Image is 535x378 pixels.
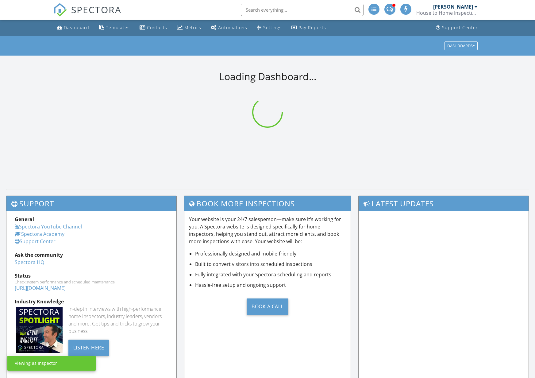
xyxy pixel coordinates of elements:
[15,223,82,230] a: Spectora YouTube Channel
[189,294,346,320] a: Book a Call
[189,216,346,245] p: Your website is your 24/7 salesperson—make sure it’s working for you. A Spectora website is desig...
[447,44,475,48] div: Dashboards
[195,271,346,278] li: Fully integrated with your Spectora scheduling and reports
[68,340,109,356] div: Listen Here
[195,260,346,268] li: Built to convert visitors into scheduled inspections
[15,279,168,284] div: Check system performance and scheduled maintenance.
[68,305,168,335] div: In-depth interviews with high-performance home inspectors, industry leaders, vendors and more. Ge...
[15,251,168,259] div: Ask the community
[68,344,109,351] a: Listen Here
[15,231,64,237] a: Spectora Academy
[15,238,56,245] a: Support Center
[445,41,478,50] button: Dashboards
[433,4,473,10] div: [PERSON_NAME]
[442,25,478,30] div: Support Center
[218,25,247,30] div: Automations
[15,216,34,223] strong: General
[433,22,480,33] a: Support Center
[53,3,67,17] img: The Best Home Inspection Software - Spectora
[15,285,66,291] a: [URL][DOMAIN_NAME]
[175,22,204,33] a: Metrics
[15,259,44,266] a: Spectora HQ
[15,298,168,305] div: Industry Knowledge
[16,307,63,353] img: Spectoraspolightmain
[147,25,167,30] div: Contacts
[184,25,201,30] div: Metrics
[247,298,288,315] div: Book a Call
[359,196,529,211] h3: Latest Updates
[416,10,478,16] div: House to Home Inspection Services PLLC
[195,281,346,289] li: Hassle-free setup and ongoing support
[53,8,121,21] a: SPECTORA
[255,22,284,33] a: Settings
[97,22,132,33] a: Templates
[184,196,351,211] h3: Book More Inspections
[15,360,57,366] div: Viewing as Inspector
[6,196,176,211] h3: Support
[241,4,364,16] input: Search everything...
[298,25,326,30] div: Pay Reports
[64,25,89,30] div: Dashboard
[289,22,329,33] a: Pay Reports
[71,3,121,16] span: SPECTORA
[106,25,130,30] div: Templates
[209,22,250,33] a: Automations (Advanced)
[15,272,168,279] div: Status
[137,22,170,33] a: Contacts
[55,22,92,33] a: Dashboard
[263,25,282,30] div: Settings
[195,250,346,257] li: Professionally designed and mobile-friendly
